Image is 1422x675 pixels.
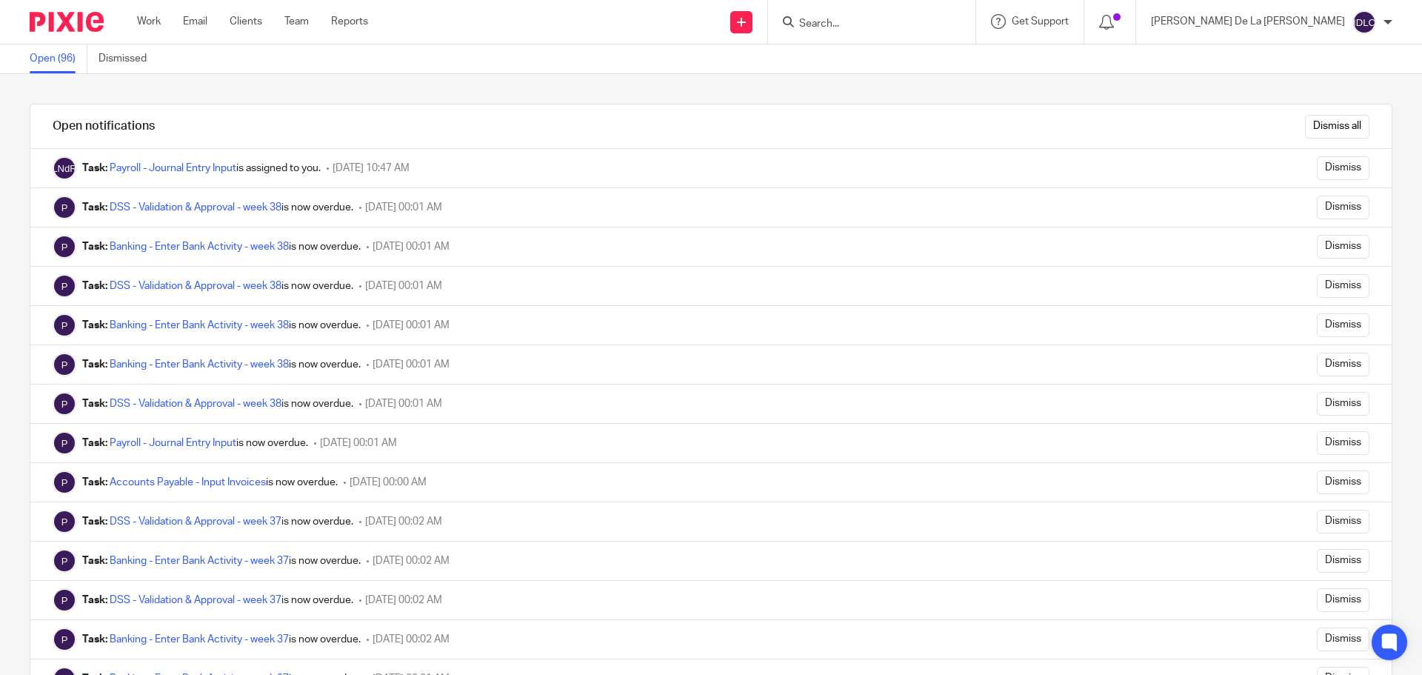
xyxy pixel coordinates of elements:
[82,553,361,568] div: is now overdue.
[1317,588,1369,612] input: Dismiss
[1317,156,1369,180] input: Dismiss
[82,634,107,645] b: Task:
[53,392,76,416] img: Pixie
[30,44,87,73] a: Open (96)
[1317,196,1369,219] input: Dismiss
[110,359,289,370] a: Banking - Enter Bank Activity - week 38
[53,156,76,180] img: Luis Nino de Rivera
[137,14,161,29] a: Work
[1317,470,1369,494] input: Dismiss
[53,510,76,533] img: Pixie
[82,632,361,647] div: is now overdue.
[333,163,410,173] span: [DATE] 10:47 AM
[284,14,309,29] a: Team
[53,313,76,337] img: Pixie
[1012,16,1069,27] span: Get Support
[1317,313,1369,337] input: Dismiss
[1317,392,1369,416] input: Dismiss
[1305,115,1369,139] input: Dismiss all
[350,477,427,488] span: [DATE] 00:00 AM
[373,320,450,330] span: [DATE] 00:01 AM
[82,516,107,527] b: Task:
[110,477,266,488] a: Accounts Payable - Input Invoices
[82,556,107,566] b: Task:
[331,14,368,29] a: Reports
[110,556,289,566] a: Banking - Enter Bank Activity - week 37
[82,396,353,411] div: is now overdue.
[82,279,353,293] div: is now overdue.
[82,399,107,409] b: Task:
[53,470,76,494] img: Pixie
[110,163,236,173] a: Payroll - Journal Entry Input
[110,399,281,409] a: DSS - Validation & Approval - week 38
[53,196,76,219] img: Pixie
[365,281,442,291] span: [DATE] 00:01 AM
[82,593,353,608] div: is now overdue.
[82,200,353,215] div: is now overdue.
[1317,235,1369,259] input: Dismiss
[82,514,353,529] div: is now overdue.
[82,318,361,333] div: is now overdue.
[110,202,281,213] a: DSS - Validation & Approval - week 38
[99,44,158,73] a: Dismissed
[365,595,442,605] span: [DATE] 00:02 AM
[110,242,289,252] a: Banking - Enter Bank Activity - week 38
[1352,10,1376,34] img: svg%3E
[82,163,107,173] b: Task:
[230,14,262,29] a: Clients
[53,353,76,376] img: Pixie
[30,12,104,32] img: Pixie
[373,242,450,252] span: [DATE] 00:01 AM
[82,357,361,372] div: is now overdue.
[373,359,450,370] span: [DATE] 00:01 AM
[82,477,107,488] b: Task:
[365,202,442,213] span: [DATE] 00:01 AM
[798,18,931,31] input: Search
[110,595,281,605] a: DSS - Validation & Approval - week 37
[82,161,321,176] div: is assigned to you.
[1317,431,1369,455] input: Dismiss
[110,438,236,448] a: Payroll - Journal Entry Input
[1151,14,1345,29] p: [PERSON_NAME] De La [PERSON_NAME]
[82,436,308,450] div: is now overdue.
[82,320,107,330] b: Task:
[53,431,76,455] img: Pixie
[1317,549,1369,573] input: Dismiss
[53,549,76,573] img: Pixie
[1317,510,1369,533] input: Dismiss
[110,320,289,330] a: Banking - Enter Bank Activity - week 38
[1317,628,1369,651] input: Dismiss
[1317,274,1369,298] input: Dismiss
[82,595,107,605] b: Task:
[82,242,107,252] b: Task:
[53,628,76,651] img: Pixie
[82,202,107,213] b: Task:
[365,516,442,527] span: [DATE] 00:02 AM
[183,14,207,29] a: Email
[373,634,450,645] span: [DATE] 00:02 AM
[53,274,76,298] img: Pixie
[82,239,361,254] div: is now overdue.
[82,475,338,490] div: is now overdue.
[82,359,107,370] b: Task:
[320,438,397,448] span: [DATE] 00:01 AM
[82,438,107,448] b: Task:
[110,281,281,291] a: DSS - Validation & Approval - week 38
[373,556,450,566] span: [DATE] 00:02 AM
[53,588,76,612] img: Pixie
[1317,353,1369,376] input: Dismiss
[53,235,76,259] img: Pixie
[110,516,281,527] a: DSS - Validation & Approval - week 37
[110,634,289,645] a: Banking - Enter Bank Activity - week 37
[53,119,155,134] h1: Open notifications
[82,281,107,291] b: Task:
[365,399,442,409] span: [DATE] 00:01 AM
